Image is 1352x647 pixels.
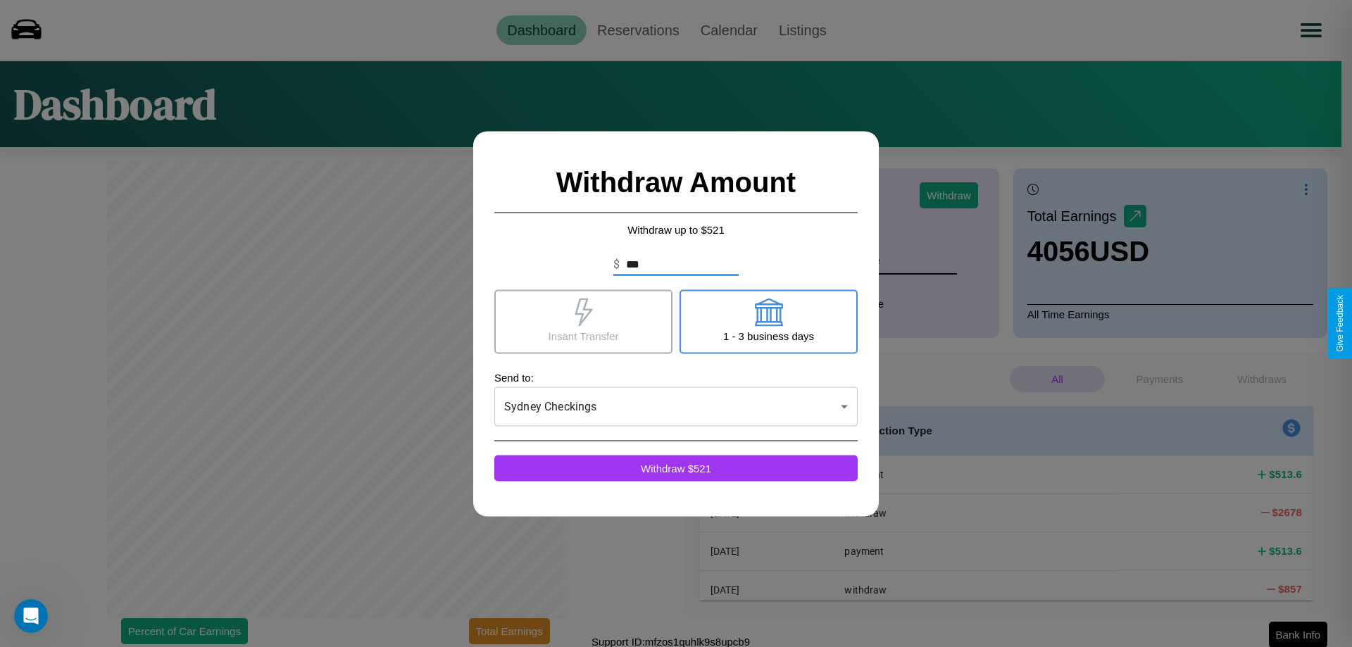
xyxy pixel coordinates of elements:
[14,599,48,633] iframe: Intercom live chat
[723,326,814,345] p: 1 - 3 business days
[494,152,858,213] h2: Withdraw Amount
[494,368,858,387] p: Send to:
[1335,295,1345,352] div: Give Feedback
[494,220,858,239] p: Withdraw up to $ 521
[548,326,618,345] p: Insant Transfer
[494,387,858,426] div: Sydney Checkings
[613,256,620,272] p: $
[494,455,858,481] button: Withdraw $521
